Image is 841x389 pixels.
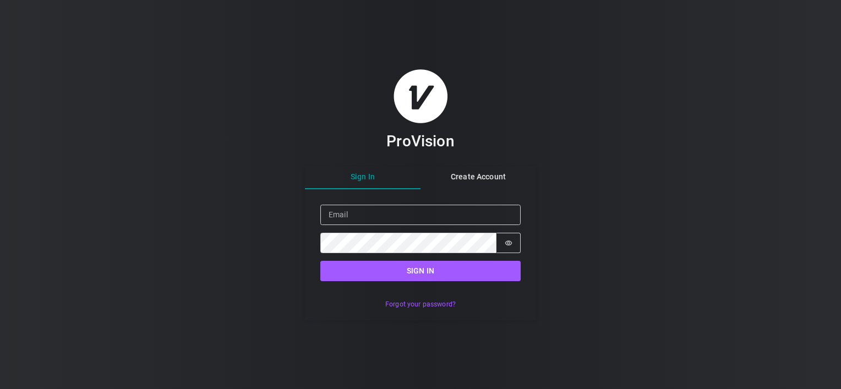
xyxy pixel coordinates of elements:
button: Create Account [420,165,536,189]
button: Forgot your password? [379,297,461,313]
button: Sign in [320,261,521,281]
button: Sign In [305,165,420,189]
button: Show password [496,233,521,253]
h3: ProVision [386,132,454,151]
input: Email [320,205,521,225]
